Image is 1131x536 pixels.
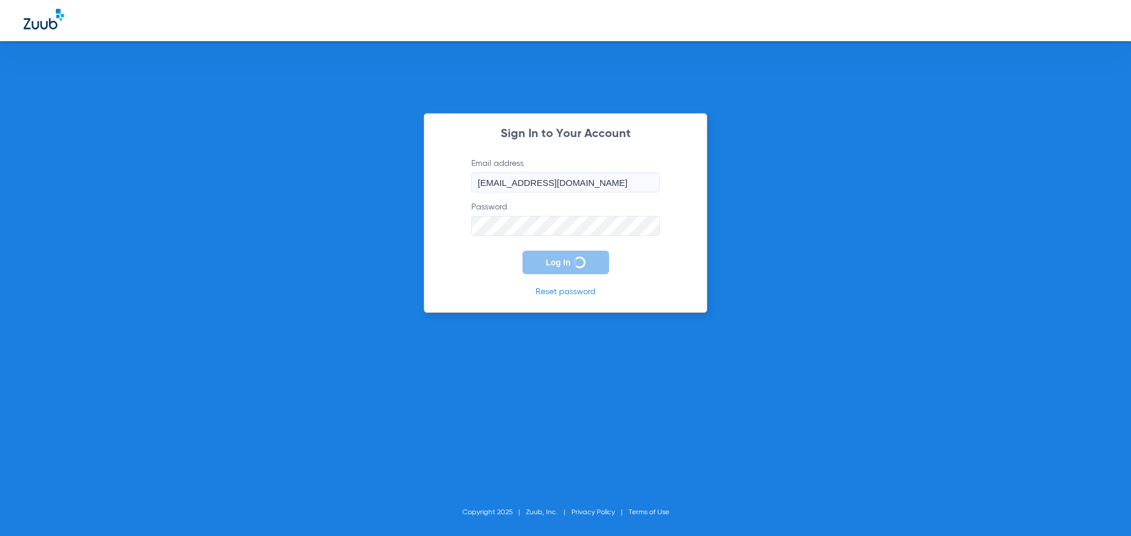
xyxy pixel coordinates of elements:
[471,201,660,236] label: Password
[546,258,571,267] span: Log In
[526,507,571,518] li: Zuub, Inc.
[454,128,677,140] h2: Sign In to Your Account
[522,251,609,274] button: Log In
[24,9,64,29] img: Zuub Logo
[571,509,615,516] a: Privacy Policy
[462,507,526,518] li: Copyright 2025
[471,216,660,236] input: Password
[535,288,596,296] a: Reset password
[1072,480,1131,536] iframe: Chat Widget
[629,509,669,516] a: Terms of Use
[471,158,660,192] label: Email address
[471,172,660,192] input: Email address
